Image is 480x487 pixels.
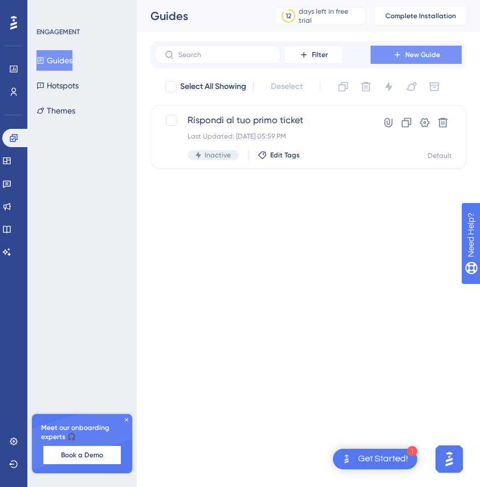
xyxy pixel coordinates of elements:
[405,50,440,59] span: New Guide
[385,11,456,21] span: Complete Installation
[358,453,408,465] div: Get Started!
[333,449,417,469] div: Open Get Started! checklist, remaining modules: 1
[61,451,103,460] span: Book a Demo
[407,446,417,456] div: 1
[261,76,313,97] button: Deselect
[271,80,303,94] span: Deselect
[270,151,300,160] span: Edit Tags
[371,46,462,64] button: New Guide
[340,452,353,466] img: launcher-image-alternative-text
[36,75,79,96] button: Hotspots
[258,151,300,160] button: Edit Tags
[432,442,466,476] iframe: UserGuiding AI Assistant Launcher
[178,51,271,59] input: Search
[428,151,452,160] div: Default
[188,132,338,141] div: Last Updated: [DATE] 05:59 PM
[36,100,75,121] button: Themes
[312,50,328,59] span: Filter
[41,423,123,441] span: Meet our onboarding experts 🎧
[43,446,121,464] button: Book a Demo
[150,8,246,24] div: Guides
[299,7,362,25] div: days left in free trial
[36,27,80,36] div: ENGAGEMENT
[205,151,231,160] span: Inactive
[188,113,338,127] span: Rispondi al tuo primo ticket
[27,3,71,17] span: Need Help?
[36,50,72,71] button: Guides
[286,11,291,21] div: 12
[180,80,246,94] span: Select All Showing
[285,46,342,64] button: Filter
[375,7,466,25] button: Complete Installation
